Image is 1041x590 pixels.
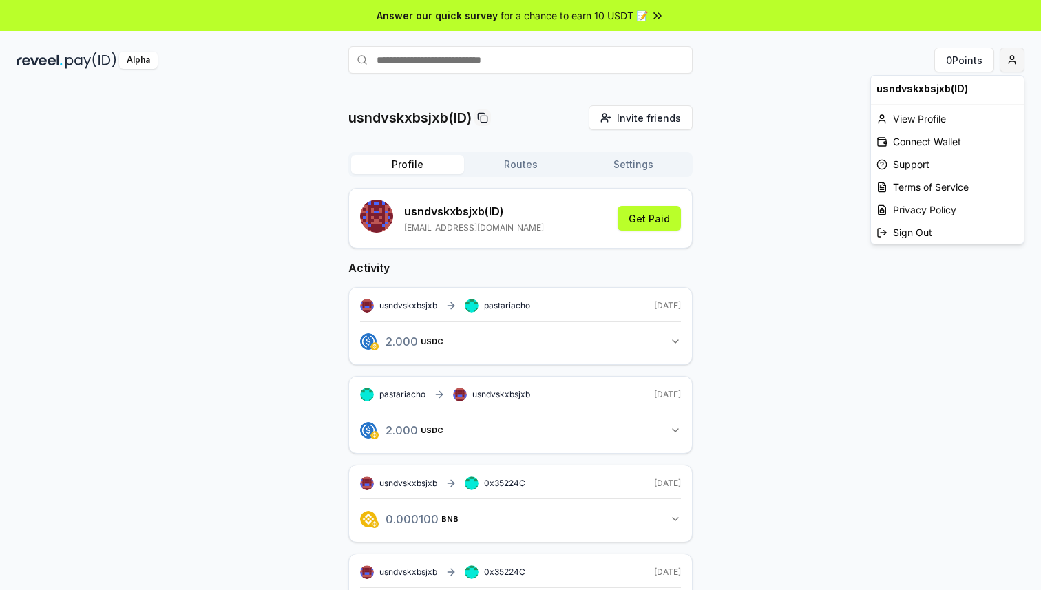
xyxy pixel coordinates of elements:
a: Support [871,153,1024,176]
div: usndvskxbsjxb(ID) [871,76,1024,101]
div: Connect Wallet [871,130,1024,153]
div: Sign Out [871,221,1024,244]
a: Privacy Policy [871,198,1024,221]
div: View Profile [871,107,1024,130]
a: Terms of Service [871,176,1024,198]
